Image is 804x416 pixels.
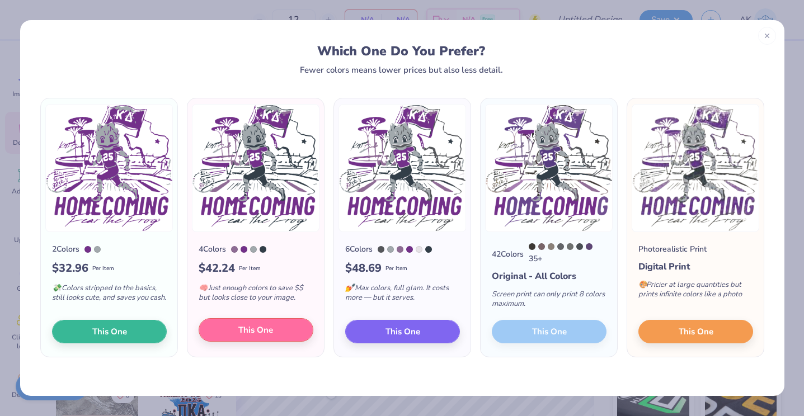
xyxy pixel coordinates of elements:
div: 432 C [425,246,432,253]
div: 526 C [406,246,413,253]
div: Fewer colors means lower prices but also less detail. [300,65,503,74]
div: 7447 C [586,243,593,250]
div: 6 Colors [345,243,373,255]
img: Photorealistic preview [632,104,759,232]
div: Black 7 C [529,243,535,250]
div: 526 C [84,246,91,253]
div: Max colors, full glam. It costs more — but it serves. [345,277,460,314]
div: 7661 C [397,246,403,253]
button: This One [345,320,460,343]
div: Warm Gray 8 C [548,243,554,250]
img: 2 color option [45,104,173,232]
span: Per Item [92,264,114,273]
div: 42 Colors [492,248,524,260]
img: 42 color option [485,104,613,232]
div: Which One Do You Prefer? [50,44,753,59]
span: Per Item [385,264,407,273]
span: 💅 [345,283,354,293]
div: 4 Colors [199,243,226,255]
div: Colors stripped to the basics, still looks cute, and saves you cash. [52,277,167,314]
div: 437 C [538,243,545,250]
span: 🧠 [199,283,208,293]
div: 7540 C [576,243,583,250]
span: This One [385,325,420,338]
button: This One [638,320,753,343]
span: 🎨 [638,280,647,290]
div: 429 C [387,246,394,253]
div: 663 C [416,246,422,253]
img: 6 color option [338,104,466,232]
div: 2 Colors [52,243,79,255]
img: 4 color option [192,104,319,232]
div: 7661 C [231,246,238,253]
span: 💸 [52,283,61,293]
span: This One [238,324,273,337]
div: Digital Print [638,260,753,273]
div: Original - All Colors [492,270,606,283]
div: 526 C [241,246,247,253]
div: 429 C [250,246,257,253]
span: $ 32.96 [52,260,88,277]
div: 429 C [94,246,101,253]
div: Cool Gray 11 C [378,246,384,253]
div: 432 C [260,246,266,253]
div: 424 C [567,243,573,250]
span: $ 48.69 [345,260,382,277]
span: Per Item [239,264,261,273]
span: This One [678,325,713,338]
button: This One [52,320,167,343]
div: Cool Gray 10 C [557,243,564,250]
div: Just enough colors to save $$ but looks close to your image. [199,277,313,314]
div: Screen print can only print 8 colors maximum. [492,283,606,320]
div: 35 + [529,243,606,264]
span: This One [92,325,126,338]
div: Pricier at large quantities but prints infinite colors like a photo [638,273,753,310]
button: This One [199,318,313,342]
span: $ 42.24 [199,260,235,277]
div: Photorealistic Print [638,243,707,255]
